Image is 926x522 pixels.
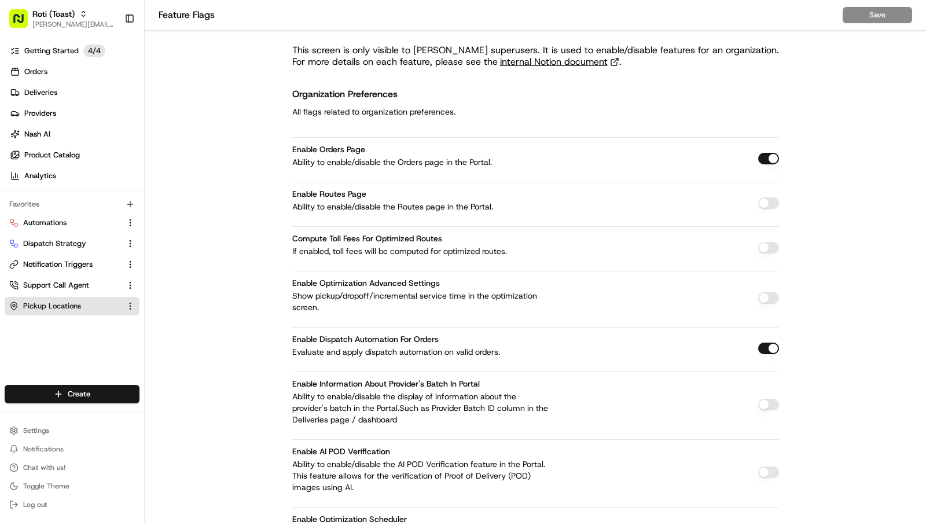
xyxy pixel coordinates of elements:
[23,463,65,472] span: Chat with us!
[9,280,121,291] a: Support Call Agent
[292,156,553,168] p: Ability to enable/disable the Orders page in the Portal.
[76,179,100,188] span: [DATE]
[5,478,139,494] button: Toggle Theme
[24,67,47,77] span: Orders
[5,385,139,403] button: Create
[179,148,211,161] button: See all
[24,87,57,98] span: Deliveries
[12,168,30,186] img: unihopllc
[5,497,139,513] button: Log out
[5,276,139,295] button: Support Call Agent
[5,214,139,232] button: Automations
[292,391,553,425] p: Ability to enable/disable the display of information about the provider's batch in the Portal.Suc...
[82,286,140,295] a: Powered byPylon
[292,45,779,56] h2: This screen is only visible to [PERSON_NAME] superusers. It is used to enable/disable features fo...
[5,459,139,476] button: Chat with us!
[83,45,105,57] p: 4 / 4
[5,195,139,214] div: Favorites
[5,42,144,60] a: Getting Started4/4
[5,63,144,81] a: Orders
[12,110,32,131] img: 1736555255976-a54dd68f-1ca7-489b-9aae-adbdc363a1c4
[36,210,94,219] span: [PERSON_NAME]
[36,179,67,188] span: unihopllc
[5,146,144,164] a: Product Catalog
[5,297,139,315] button: Pickup Locations
[23,218,67,228] span: Automations
[115,286,140,295] span: Pylon
[292,105,455,119] p: All flags related to organization preferences.
[12,11,35,34] img: Nash
[292,446,390,457] label: Enable AI POD Verification
[98,259,107,269] div: 💻
[292,144,365,155] label: Enable Orders Page
[292,278,440,288] label: Enable Optimization Advanced Settings
[197,113,211,127] button: Start new chat
[5,441,139,457] button: Notifications
[9,301,121,311] a: Pickup Locations
[32,20,115,29] button: [PERSON_NAME][EMAIL_ADDRESS][DOMAIN_NAME]
[9,218,121,228] a: Automations
[68,389,90,399] span: Create
[292,56,779,68] h3: For more details on each feature, please see the .
[9,238,121,249] a: Dispatch Strategy
[23,500,47,509] span: Log out
[102,210,126,219] span: [DATE]
[292,290,553,313] p: Show pickup/dropoff/incremental service time in the optimization screen.
[23,301,81,311] span: Pickup Locations
[5,167,144,185] a: Analytics
[93,253,190,274] a: 💻API Documentation
[5,422,139,439] button: Settings
[12,199,30,218] img: Charles Folsom
[292,378,480,389] label: Enable Information about Provider's Batch in Portal
[292,189,366,199] label: Enable Routes Page
[23,238,86,249] span: Dispatch Strategy
[23,259,93,270] span: Notification Triggers
[500,56,619,68] a: internal Notion document
[109,258,186,270] span: API Documentation
[5,234,139,253] button: Dispatch Strategy
[23,444,64,454] span: Notifications
[292,233,442,244] label: Compute toll fees for optimized routes
[5,255,139,274] button: Notification Triggers
[32,8,75,20] button: Roti (Toast)
[5,83,144,102] a: Deliveries
[292,245,553,257] p: If enabled, toll fees will be computed for optimized routes.
[5,104,144,123] a: Providers
[292,458,553,493] p: Ability to enable/disable the AI POD Verification feature in the Portal. This feature allows for ...
[24,46,79,56] span: Getting Started
[292,86,455,102] h2: Organization Preferences
[9,259,121,270] a: Notification Triggers
[52,122,159,131] div: We're available if you need us!
[23,481,69,491] span: Toggle Theme
[292,346,553,358] p: Evaluate and apply dispatch automation on valid orders.
[24,129,50,139] span: Nash AI
[24,150,80,160] span: Product Catalog
[12,46,211,64] p: Welcome 👋
[5,5,120,32] button: Roti (Toast)[PERSON_NAME][EMAIL_ADDRESS][DOMAIN_NAME]
[292,334,439,344] label: Enable Dispatch Automation for Orders
[292,201,553,212] p: Ability to enable/disable the Routes page in the Portal.
[24,171,56,181] span: Analytics
[23,426,49,435] span: Settings
[12,150,74,159] div: Past conversations
[69,179,74,188] span: •
[30,74,191,86] input: Clear
[159,8,843,22] h1: Feature Flags
[23,258,89,270] span: Knowledge Base
[5,125,144,144] a: Nash AI
[52,110,190,122] div: Start new chat
[23,280,89,291] span: Support Call Agent
[96,210,100,219] span: •
[24,110,45,131] img: 5e9a9d7314ff4150bce227a61376b483.jpg
[7,253,93,274] a: 📗Knowledge Base
[24,108,56,119] span: Providers
[12,259,21,269] div: 📗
